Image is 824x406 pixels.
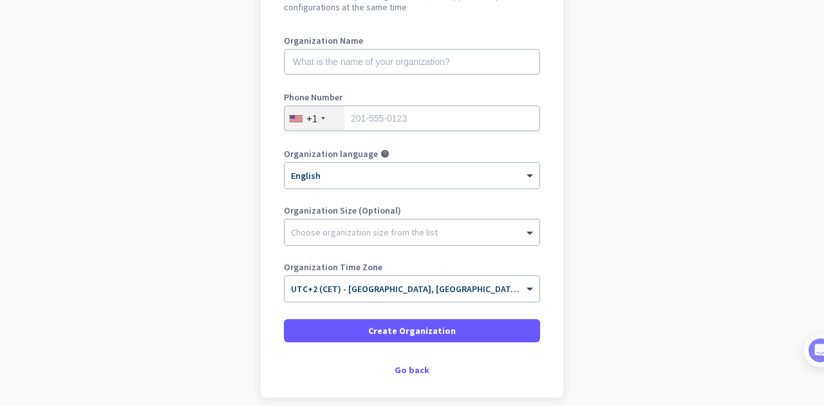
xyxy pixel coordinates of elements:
label: Organization Time Zone [284,263,540,272]
button: Create Organization [284,319,540,342]
label: Organization Name [284,36,540,45]
label: Organization language [284,149,378,158]
div: +1 [306,112,317,125]
label: Phone Number [284,93,540,102]
div: Go back [284,365,540,374]
span: Create Organization [368,324,456,337]
label: Organization Size (Optional) [284,206,540,215]
input: What is the name of your organization? [284,49,540,75]
input: 201-555-0123 [284,106,540,131]
i: help [380,149,389,158]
